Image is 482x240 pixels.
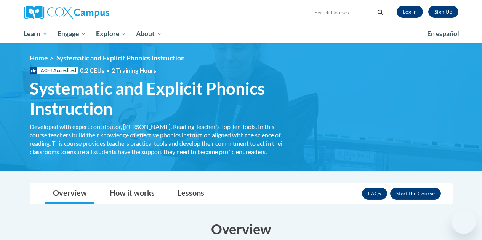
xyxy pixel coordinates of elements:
[24,6,161,19] a: Cox Campus
[428,6,458,18] a: Register
[30,78,293,119] span: Systematic and Explicit Phonics Instruction
[170,184,212,204] a: Lessons
[452,210,476,234] iframe: Button to launch messaging window
[362,188,387,200] a: FAQs
[136,29,162,38] span: About
[390,188,441,200] button: Enroll
[24,6,109,19] img: Cox Campus
[30,122,293,156] div: Developed with expert contributor, [PERSON_NAME], Reading Teacher's Top Ten Tools. In this course...
[80,66,156,75] span: 0.2 CEUs
[18,25,464,43] div: Main menu
[314,8,375,17] input: Search Courses
[102,184,162,204] a: How it works
[422,26,464,42] a: En español
[56,54,185,62] span: Systematic and Explicit Phonics Instruction
[91,25,131,43] a: Explore
[19,25,53,43] a: Learn
[45,184,94,204] a: Overview
[131,25,167,43] a: About
[112,67,156,74] span: 2 Training Hours
[397,6,423,18] a: Log In
[30,219,453,238] h3: Overview
[106,67,110,74] span: •
[375,8,386,17] button: Search
[30,67,78,74] span: IACET Accredited
[30,54,48,62] a: Home
[58,29,86,38] span: Engage
[53,25,91,43] a: Engage
[96,29,127,38] span: Explore
[24,29,48,38] span: Learn
[427,30,459,38] span: En español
